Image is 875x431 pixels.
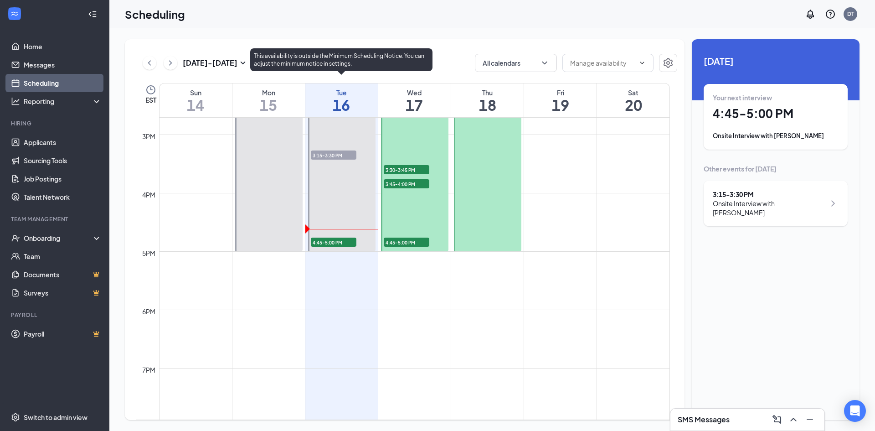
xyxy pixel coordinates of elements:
[24,151,102,170] a: Sourcing Tools
[305,97,378,113] h1: 16
[704,54,848,68] span: [DATE]
[451,97,524,113] h1: 18
[11,413,20,422] svg: Settings
[24,97,102,106] div: Reporting
[847,10,854,18] div: DT
[10,9,19,18] svg: WorkstreamLogo
[570,58,635,68] input: Manage availability
[24,188,102,206] a: Talent Network
[24,413,87,422] div: Switch to admin view
[772,414,782,425] svg: ComposeMessage
[678,415,730,425] h3: SMS Messages
[713,199,825,217] div: Onsite Interview with [PERSON_NAME]
[160,97,232,113] h1: 14
[803,412,817,427] button: Minimize
[828,198,839,209] svg: ChevronRight
[713,93,839,102] div: Your next interview
[24,133,102,151] a: Applicants
[88,10,97,19] svg: Collapse
[597,97,669,113] h1: 20
[166,57,175,68] svg: ChevronRight
[305,83,378,117] a: September 16, 2025
[384,165,429,174] span: 3:30-3:45 PM
[524,83,597,117] a: September 19, 2025
[713,106,839,121] h1: 4:45 - 5:00 PM
[250,48,432,71] div: This availability is outside the Minimum Scheduling Notice. You can adjust the minimum notice in ...
[160,88,232,97] div: Sun
[805,9,816,20] svg: Notifications
[770,412,784,427] button: ComposeMessage
[24,265,102,284] a: DocumentsCrown
[24,56,102,74] a: Messages
[11,97,20,106] svg: Analysis
[24,234,94,243] div: Onboarding
[378,97,451,113] h1: 17
[524,97,597,113] h1: 19
[659,54,677,72] button: Settings
[788,414,799,425] svg: ChevronUp
[11,234,20,243] svg: UserCheck
[844,400,866,422] div: Open Intercom Messenger
[140,131,157,141] div: 3pm
[125,6,185,22] h1: Scheduling
[311,151,356,160] span: 3:15-3:30 PM
[311,238,356,247] span: 4:45-5:00 PM
[24,325,102,343] a: PayrollCrown
[140,248,157,258] div: 5pm
[597,83,669,117] a: September 20, 2025
[305,88,378,97] div: Tue
[11,119,100,127] div: Hiring
[378,88,451,97] div: Wed
[451,83,524,117] a: September 18, 2025
[704,164,848,173] div: Other events for [DATE]
[24,74,102,92] a: Scheduling
[24,170,102,188] a: Job Postings
[232,97,305,113] h1: 15
[140,190,157,200] div: 4pm
[540,58,549,68] svg: ChevronDown
[164,56,177,70] button: ChevronRight
[11,215,100,223] div: Team Management
[232,88,305,97] div: Mon
[11,311,100,319] div: Payroll
[597,88,669,97] div: Sat
[804,414,815,425] svg: Minimize
[24,284,102,302] a: SurveysCrown
[232,83,305,117] a: September 15, 2025
[384,238,429,247] span: 4:45-5:00 PM
[237,57,248,68] svg: SmallChevronDown
[825,9,836,20] svg: QuestionInfo
[524,88,597,97] div: Fri
[384,179,429,188] span: 3:45-4:00 PM
[160,83,232,117] a: September 14, 2025
[24,247,102,265] a: Team
[140,365,157,375] div: 7pm
[638,59,646,67] svg: ChevronDown
[378,83,451,117] a: September 17, 2025
[24,37,102,56] a: Home
[143,56,156,70] button: ChevronLeft
[145,57,154,68] svg: ChevronLeft
[145,95,156,104] span: EST
[145,84,156,95] svg: Clock
[713,131,839,140] div: Onsite Interview with [PERSON_NAME]
[663,57,674,68] svg: Settings
[786,412,801,427] button: ChevronUp
[475,54,557,72] button: All calendarsChevronDown
[713,190,825,199] div: 3:15 - 3:30 PM
[140,306,157,317] div: 6pm
[183,58,237,68] h3: [DATE] - [DATE]
[451,88,524,97] div: Thu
